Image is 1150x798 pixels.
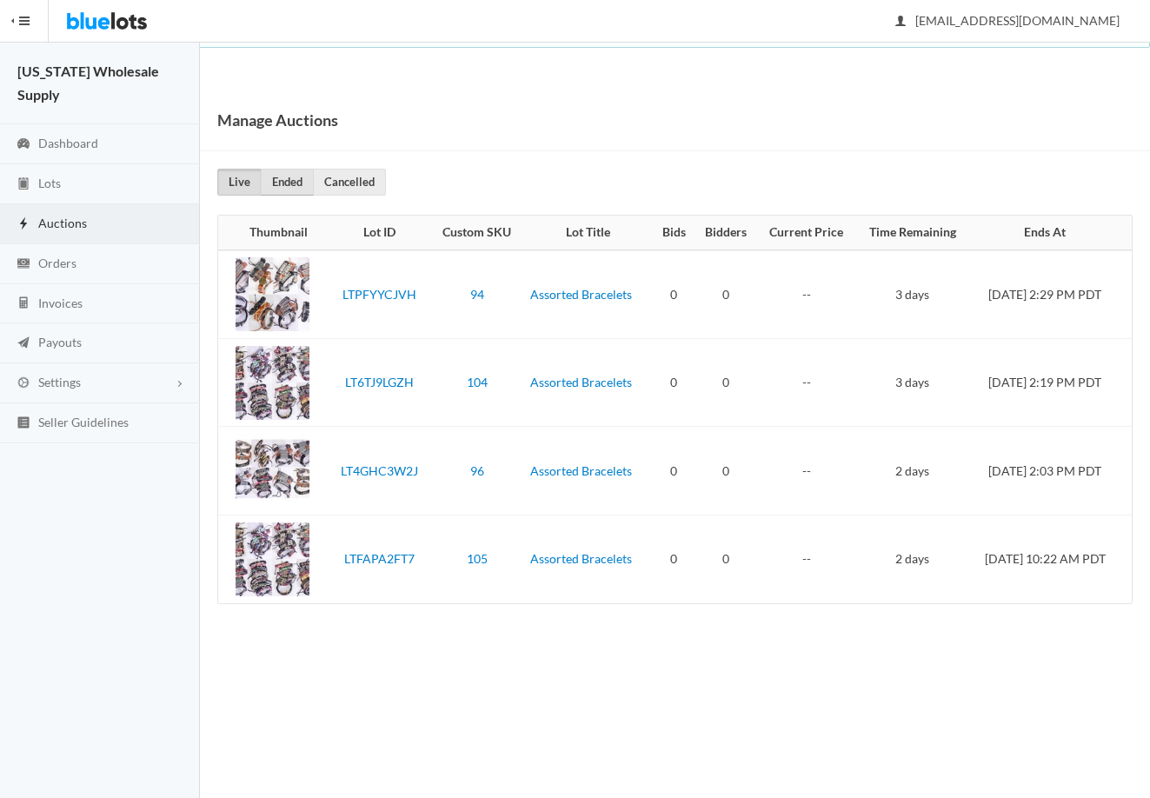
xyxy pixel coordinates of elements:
[530,463,632,478] a: Assorted Bracelets
[38,176,61,190] span: Lots
[856,250,969,339] td: 3 days
[757,250,855,339] td: --
[523,216,653,250] th: Lot Title
[969,338,1132,427] td: [DATE] 2:19 PM PDT
[345,375,414,389] a: LT6TJ9LGZH
[969,515,1132,603] td: [DATE] 10:22 AM PDT
[38,335,82,349] span: Payouts
[217,169,262,196] a: Live
[969,250,1132,339] td: [DATE] 2:29 PM PDT
[757,515,855,603] td: --
[17,63,159,103] strong: [US_STATE] Wholesale Supply
[15,336,32,352] ion-icon: paper plane
[470,287,484,302] a: 94
[653,338,695,427] td: 0
[856,216,969,250] th: Time Remaining
[313,169,386,196] a: Cancelled
[695,338,757,427] td: 0
[38,375,81,389] span: Settings
[653,250,695,339] td: 0
[261,169,314,196] a: Ended
[15,256,32,273] ion-icon: cash
[896,13,1120,28] span: [EMAIL_ADDRESS][DOMAIN_NAME]
[15,216,32,233] ion-icon: flash
[969,216,1132,250] th: Ends At
[15,176,32,193] ion-icon: clipboard
[38,136,98,150] span: Dashboard
[38,415,129,429] span: Seller Guidelines
[470,463,484,478] a: 96
[15,296,32,312] ion-icon: calculator
[856,338,969,427] td: 3 days
[757,216,855,250] th: Current Price
[431,216,524,250] th: Custom SKU
[341,463,418,478] a: LT4GHC3W2J
[38,256,76,270] span: Orders
[15,416,32,432] ion-icon: list box
[38,216,87,230] span: Auctions
[15,136,32,153] ion-icon: speedometer
[218,216,329,250] th: Thumbnail
[892,14,909,30] ion-icon: person
[530,375,632,389] a: Assorted Bracelets
[530,551,632,566] a: Assorted Bracelets
[695,515,757,603] td: 0
[757,427,855,515] td: --
[969,427,1132,515] td: [DATE] 2:03 PM PDT
[653,515,695,603] td: 0
[856,427,969,515] td: 2 days
[856,515,969,603] td: 2 days
[653,216,695,250] th: Bids
[38,296,83,310] span: Invoices
[217,107,338,133] h1: Manage Auctions
[695,216,757,250] th: Bidders
[467,551,488,566] a: 105
[342,287,416,302] a: LTPFYYCJVH
[329,216,431,250] th: Lot ID
[653,427,695,515] td: 0
[757,338,855,427] td: --
[467,375,488,389] a: 104
[530,287,632,302] a: Assorted Bracelets
[695,427,757,515] td: 0
[695,250,757,339] td: 0
[344,551,415,566] a: LTFAPA2FT7
[15,376,32,392] ion-icon: cog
